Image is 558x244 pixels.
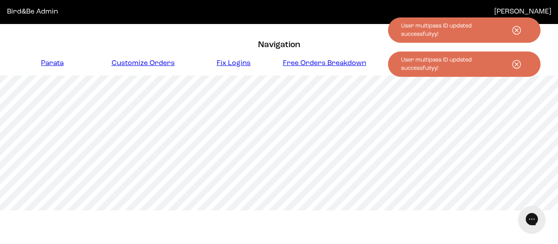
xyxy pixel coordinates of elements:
[494,8,551,15] span: [PERSON_NAME]
[514,203,549,235] iframe: Gorgias live chat messenger
[188,58,279,69] a: Fix Logins
[283,60,366,67] span: Free Orders Breakdown
[401,22,506,38] div: User multipass ID updated successfullyy!
[388,17,541,43] button: User multipass ID updated successfullyy!
[7,39,551,51] h3: Navigation
[217,60,251,67] span: Fix Logins
[388,52,541,77] button: User multipass ID updated successfullyy!
[279,58,370,69] a: Free Orders Breakdown
[401,56,506,72] div: User multipass ID updated successfullyy!
[112,60,175,67] span: Customize Orders
[98,58,188,69] a: Customize Orders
